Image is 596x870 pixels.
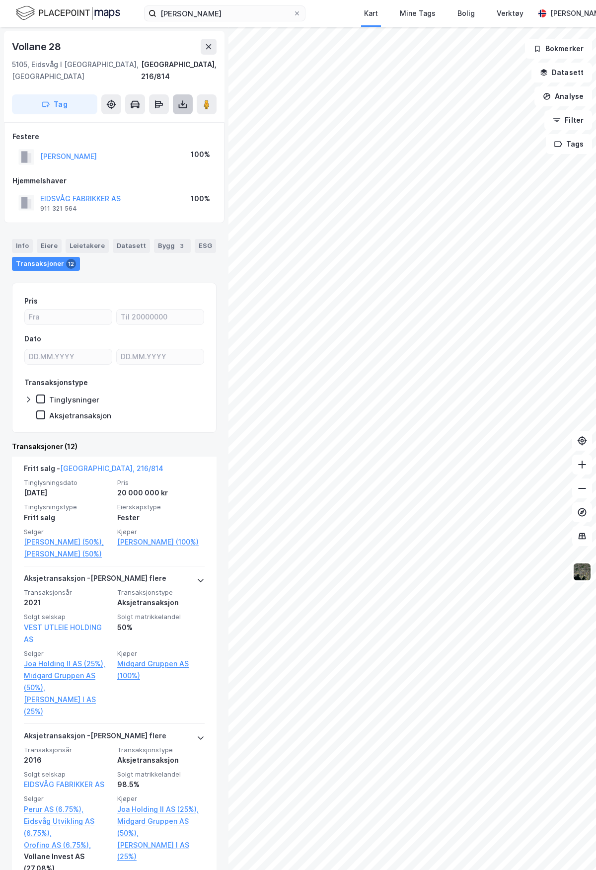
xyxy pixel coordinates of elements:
div: 2016 [24,754,111,766]
div: Aksjetransaksjon [117,597,205,609]
button: Filter [544,110,592,130]
a: [PERSON_NAME] I AS (25%) [117,839,205,863]
div: Transaksjoner [12,257,80,271]
div: Aksjetransaksjon [49,411,111,420]
input: Til 20000000 [117,310,204,324]
div: Info [12,239,33,253]
div: Pris [24,295,38,307]
div: ESG [195,239,216,253]
div: Aksjetransaksjon - [PERSON_NAME] flere [24,730,166,746]
div: 3 [177,241,187,251]
span: Transaksjonstype [117,588,205,597]
div: 2021 [24,597,111,609]
div: Tinglysninger [49,395,99,404]
a: EIDSVÅG FABRIKKER AS [24,780,104,789]
span: Tinglysningstype [24,503,111,511]
a: VEST UTLEIE HOLDING AS [24,623,102,643]
span: Selger [24,649,111,658]
div: Leietakere [66,239,109,253]
div: Dato [24,333,41,345]
button: Tag [12,94,97,114]
div: Aksjetransaksjon [117,754,205,766]
span: Selger [24,528,111,536]
div: Verktøy [497,7,523,19]
a: Midgard Gruppen AS (100%) [117,658,205,682]
span: Solgt matrikkelandel [117,613,205,621]
a: Orofino AS (6.75%), [24,839,111,851]
div: Kart [364,7,378,19]
div: [DATE] [24,487,111,499]
div: 100% [191,149,210,160]
span: Pris [117,478,205,487]
div: Kontrollprogram for chat [546,822,596,870]
div: Eiere [37,239,62,253]
div: 5105, Eidsvåg I [GEOGRAPHIC_DATA], [GEOGRAPHIC_DATA] [12,59,141,82]
div: Aksjetransaksjon - [PERSON_NAME] flere [24,572,166,588]
a: Midgard Gruppen AS (50%), [24,670,111,694]
a: [PERSON_NAME] (100%) [117,536,205,548]
a: Perur AS (6.75%), [24,803,111,815]
a: Eidsvåg Utvikling AS (6.75%), [24,815,111,839]
div: 100% [191,193,210,205]
button: Analyse [534,86,592,106]
div: [GEOGRAPHIC_DATA], 216/814 [141,59,217,82]
div: Transaksjonstype [24,377,88,389]
div: Transaksjoner (12) [12,441,217,453]
span: Eierskapstype [117,503,205,511]
span: Kjøper [117,528,205,536]
span: Kjøper [117,649,205,658]
div: Mine Tags [400,7,436,19]
input: Fra [25,310,112,324]
div: 12 [66,259,76,269]
span: Solgt selskap [24,613,111,621]
div: 911 321 564 [40,205,77,213]
span: Kjøper [117,794,205,803]
a: [PERSON_NAME] I AS (25%) [24,694,111,717]
span: Transaksjonsår [24,746,111,754]
input: DD.MM.YYYY [25,349,112,364]
div: Fritt salg [24,512,111,524]
a: [PERSON_NAME] (50%) [24,548,111,560]
span: Selger [24,794,111,803]
span: Solgt matrikkelandel [117,770,205,779]
a: Midgard Gruppen AS (50%), [117,815,205,839]
span: Transaksjonsår [24,588,111,597]
div: Bolig [457,7,475,19]
a: Joa Holding II AS (25%), [117,803,205,815]
img: logo.f888ab2527a4732fd821a326f86c7f29.svg [16,4,120,22]
img: 9k= [573,562,592,581]
div: 50% [117,622,205,633]
div: 20 000 000 kr [117,487,205,499]
div: Bygg [154,239,191,253]
div: 98.5% [117,779,205,791]
button: Bokmerker [525,39,592,59]
a: [GEOGRAPHIC_DATA], 216/814 [60,464,163,473]
div: Datasett [113,239,150,253]
div: Fritt salg - [24,463,163,478]
div: Vollane 28 [12,39,63,55]
input: Søk på adresse, matrikkel, gårdeiere, leietakere eller personer [156,6,293,21]
button: Tags [546,134,592,154]
input: DD.MM.YYYY [117,349,204,364]
span: Transaksjonstype [117,746,205,754]
a: [PERSON_NAME] (50%), [24,536,111,548]
a: Joa Holding II AS (25%), [24,658,111,670]
span: Solgt selskap [24,770,111,779]
button: Datasett [531,63,592,82]
div: Fester [117,512,205,524]
span: Tinglysningsdato [24,478,111,487]
div: Festere [12,131,216,143]
iframe: Chat Widget [546,822,596,870]
div: Hjemmelshaver [12,175,216,187]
